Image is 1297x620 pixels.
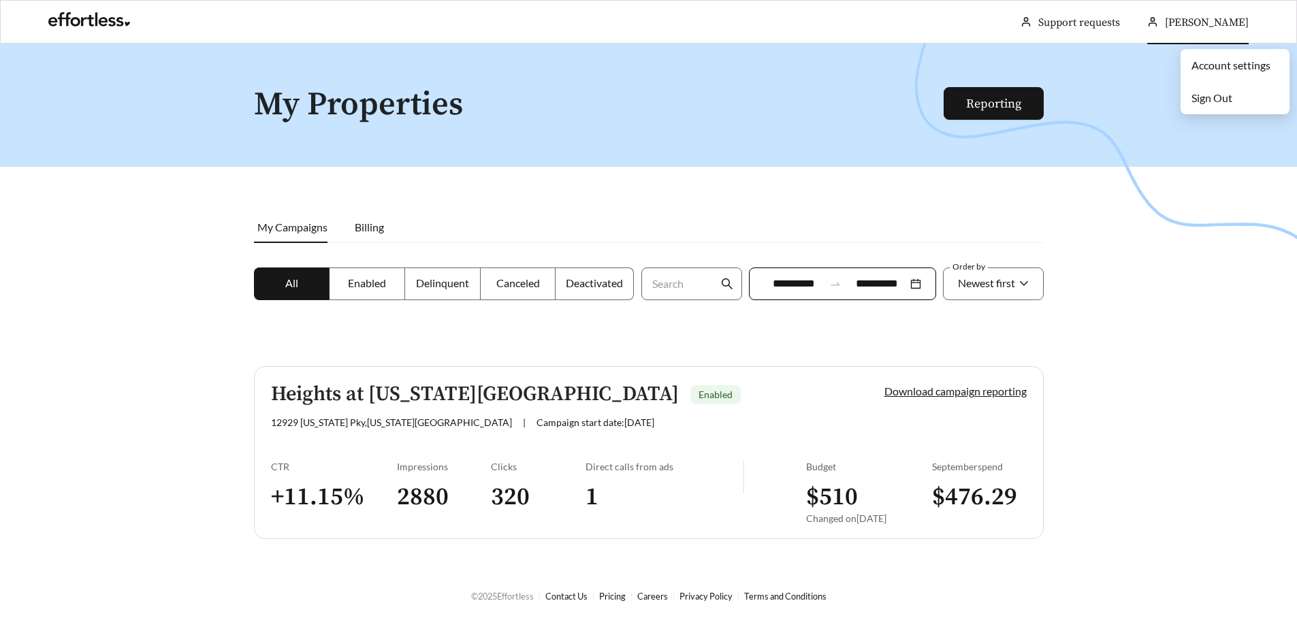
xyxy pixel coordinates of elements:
a: Support requests [1038,16,1120,29]
h3: $ 476.29 [932,482,1027,512]
span: Campaign start date: [DATE] [537,417,654,428]
a: Download campaign reporting [884,385,1027,397]
div: Changed on [DATE] [806,512,932,524]
div: Impressions [397,461,492,472]
span: Deactivated [566,276,623,289]
span: My Campaigns [257,221,327,233]
span: to [829,278,842,290]
div: Direct calls from ads [586,461,743,472]
a: Reporting [966,96,1021,112]
div: Budget [806,461,932,472]
span: Newest first [958,276,1015,289]
h1: My Properties [254,87,945,123]
span: Delinquent [416,276,469,289]
span: | [523,417,526,428]
div: September spend [932,461,1027,472]
span: [PERSON_NAME] [1165,16,1249,29]
span: Enabled [348,276,386,289]
span: Canceled [496,276,540,289]
div: Clicks [491,461,586,472]
h3: 1 [586,482,743,512]
span: Enabled [699,389,733,400]
h3: 2880 [397,482,492,512]
span: search [721,278,733,290]
h5: Heights at [US_STATE][GEOGRAPHIC_DATA] [271,383,679,406]
span: Billing [355,221,384,233]
span: swap-right [829,278,842,290]
div: CTR [271,461,397,472]
button: Reporting [944,87,1044,120]
span: 12929 [US_STATE] Pky , [US_STATE][GEOGRAPHIC_DATA] [271,417,512,428]
span: All [285,276,298,289]
img: line [743,461,744,493]
h3: 320 [491,482,586,512]
a: Heights at [US_STATE][GEOGRAPHIC_DATA]Enabled12929 [US_STATE] Pky,[US_STATE][GEOGRAPHIC_DATA]|Cam... [254,366,1044,539]
h3: $ 510 [806,482,932,512]
h3: + 11.15 % [271,482,397,512]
